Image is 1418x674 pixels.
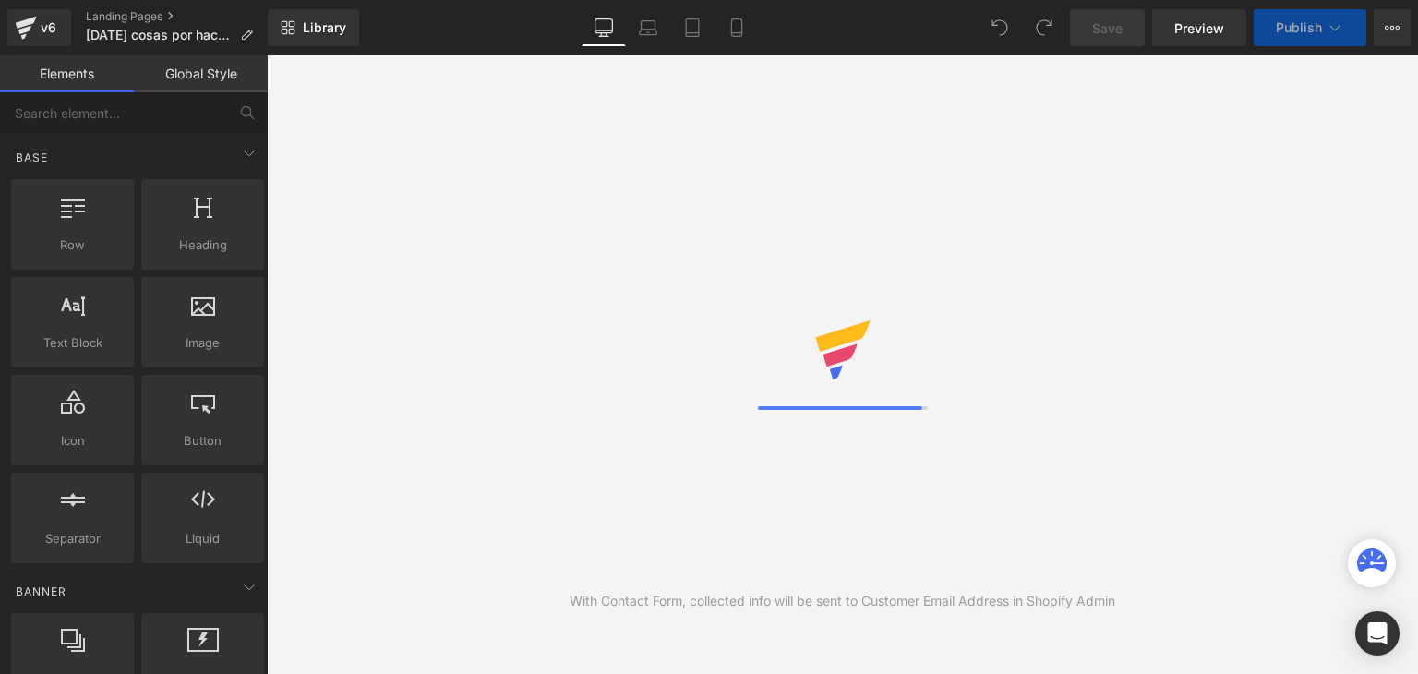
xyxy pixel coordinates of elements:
a: Preview [1152,9,1246,46]
a: Mobile [715,9,759,46]
span: Image [147,333,258,353]
a: v6 [7,9,71,46]
div: Open Intercom Messenger [1355,611,1400,656]
span: Row [17,235,128,255]
button: Undo [981,9,1018,46]
span: Base [14,149,50,166]
span: Save [1092,18,1123,38]
span: Button [147,431,258,451]
span: Preview [1174,18,1224,38]
span: [DATE] cosas por hacer® [86,28,233,42]
span: Text Block [17,333,128,353]
span: Heading [147,235,258,255]
a: Global Style [134,55,268,92]
a: Desktop [582,9,626,46]
span: Library [303,19,346,36]
a: Tablet [670,9,715,46]
span: Separator [17,529,128,548]
div: With Contact Form, collected info will be sent to Customer Email Address in Shopify Admin [570,591,1115,611]
div: v6 [37,16,60,40]
a: Landing Pages [86,9,268,24]
span: Liquid [147,529,258,548]
span: Publish [1276,20,1322,35]
a: New Library [268,9,359,46]
button: Publish [1254,9,1366,46]
span: Icon [17,431,128,451]
span: Banner [14,583,68,600]
button: More [1374,9,1411,46]
a: Laptop [626,9,670,46]
button: Redo [1026,9,1063,46]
